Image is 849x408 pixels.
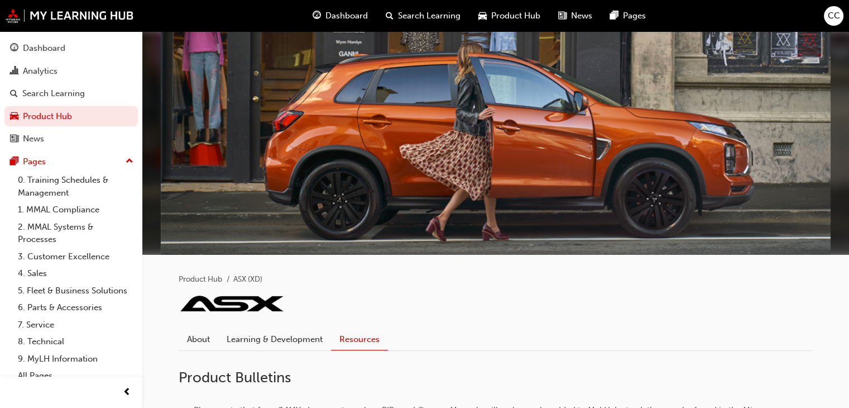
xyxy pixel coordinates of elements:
li: ASX (XD) [233,273,262,286]
a: car-iconProduct Hub [469,4,549,27]
button: Pages [4,151,138,172]
a: guage-iconDashboard [304,4,377,27]
span: News [571,10,592,22]
span: chart-icon [10,67,18,77]
span: CC [828,10,840,22]
a: 5. Fleet & Business Solutions [13,282,138,300]
span: search-icon [10,89,18,99]
a: News [4,129,138,149]
a: Product Hub [4,106,138,127]
span: guage-icon [10,44,18,54]
a: 7. Service [13,316,138,334]
span: car-icon [10,112,18,122]
span: Dashboard [325,10,368,22]
span: Pages [623,10,646,22]
a: 2. MMAL Systems & Processes [13,219,138,248]
a: About [179,329,218,350]
h2: Product Bulletins [179,369,813,387]
a: search-iconSearch Learning [377,4,469,27]
span: car-icon [478,9,487,23]
img: mmal [6,8,134,23]
div: Dashboard [23,42,65,55]
img: asx.png [179,295,285,312]
span: pages-icon [610,9,618,23]
span: news-icon [10,134,18,144]
span: Product Hub [491,10,540,22]
a: news-iconNews [549,4,601,27]
a: Learning & Development [218,329,331,350]
a: 6. Parts & Accessories [13,299,138,316]
span: up-icon [126,154,133,169]
button: CC [824,6,843,26]
div: News [23,132,44,145]
a: 4. Sales [13,265,138,282]
a: 9. MyLH Information [13,350,138,368]
a: All Pages [13,367,138,385]
button: DashboardAnalyticsSearch LearningProduct HubNews [4,36,138,151]
a: 0. Training Schedules & Management [13,172,138,201]
a: 8. Technical [13,333,138,350]
div: Search Learning [22,87,85,100]
a: pages-iconPages [601,4,655,27]
div: Pages [23,155,46,168]
span: search-icon [386,9,394,23]
a: Analytics [4,61,138,82]
span: guage-icon [313,9,321,23]
span: news-icon [558,9,567,23]
div: Analytics [23,65,57,78]
a: Search Learning [4,83,138,104]
span: Search Learning [398,10,461,22]
a: Product Hub [179,274,222,284]
a: Resources [331,329,388,350]
span: pages-icon [10,157,18,167]
a: Dashboard [4,38,138,59]
span: prev-icon [123,386,131,400]
a: 3. Customer Excellence [13,248,138,265]
a: 1. MMAL Compliance [13,201,138,219]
